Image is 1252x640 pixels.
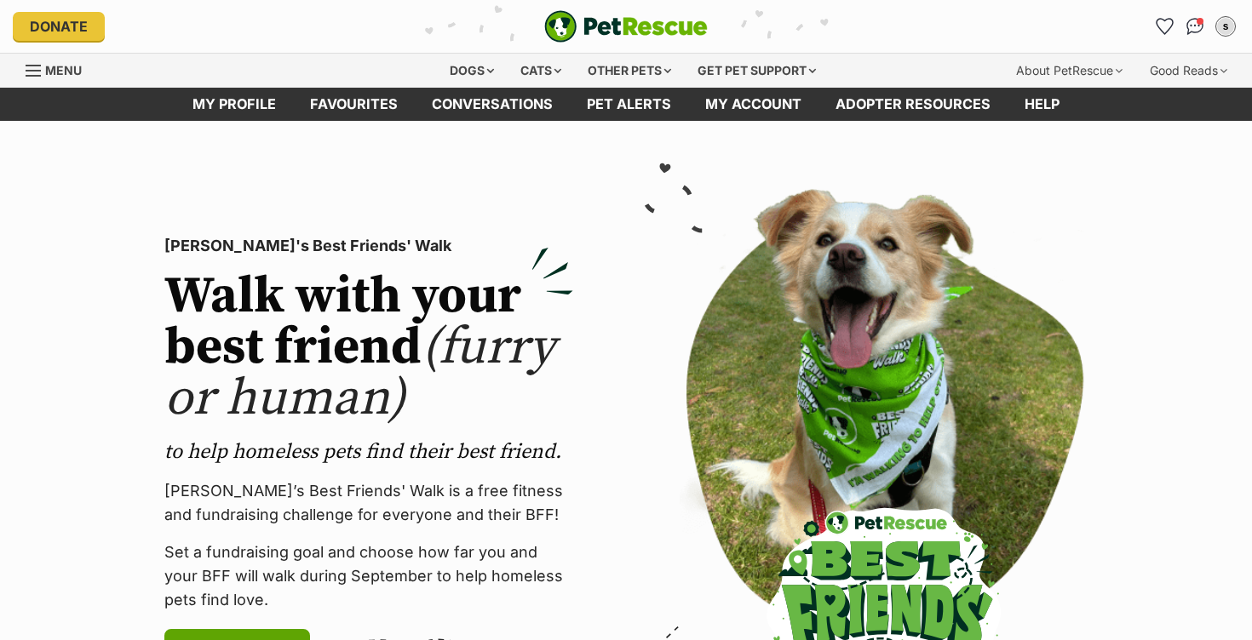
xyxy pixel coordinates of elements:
[1212,13,1239,40] button: My account
[164,271,573,425] h2: Walk with your best friend
[686,54,828,88] div: Get pet support
[1217,18,1234,35] div: s
[293,88,415,121] a: Favourites
[508,54,573,88] div: Cats
[1151,13,1178,40] a: Favourites
[164,438,573,466] p: to help homeless pets find their best friend.
[164,540,573,612] p: Set a fundraising goal and choose how far you and your BFF will walk during September to help hom...
[1008,88,1077,121] a: Help
[164,479,573,527] p: [PERSON_NAME]’s Best Friends' Walk is a free fitness and fundraising challenge for everyone and t...
[45,63,82,77] span: Menu
[438,54,506,88] div: Dogs
[164,316,555,431] span: (furry or human)
[164,234,573,258] p: [PERSON_NAME]'s Best Friends' Walk
[688,88,818,121] a: My account
[570,88,688,121] a: Pet alerts
[544,10,708,43] img: logo-e224e6f780fb5917bec1dbf3a21bbac754714ae5b6737aabdf751b685950b380.svg
[26,54,94,84] a: Menu
[544,10,708,43] a: PetRescue
[1151,13,1239,40] ul: Account quick links
[1186,18,1204,35] img: chat-41dd97257d64d25036548639549fe6c8038ab92f7586957e7f3b1b290dea8141.svg
[818,88,1008,121] a: Adopter resources
[13,12,105,41] a: Donate
[175,88,293,121] a: My profile
[1181,13,1209,40] a: Conversations
[1004,54,1134,88] div: About PetRescue
[415,88,570,121] a: conversations
[576,54,683,88] div: Other pets
[1138,54,1239,88] div: Good Reads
